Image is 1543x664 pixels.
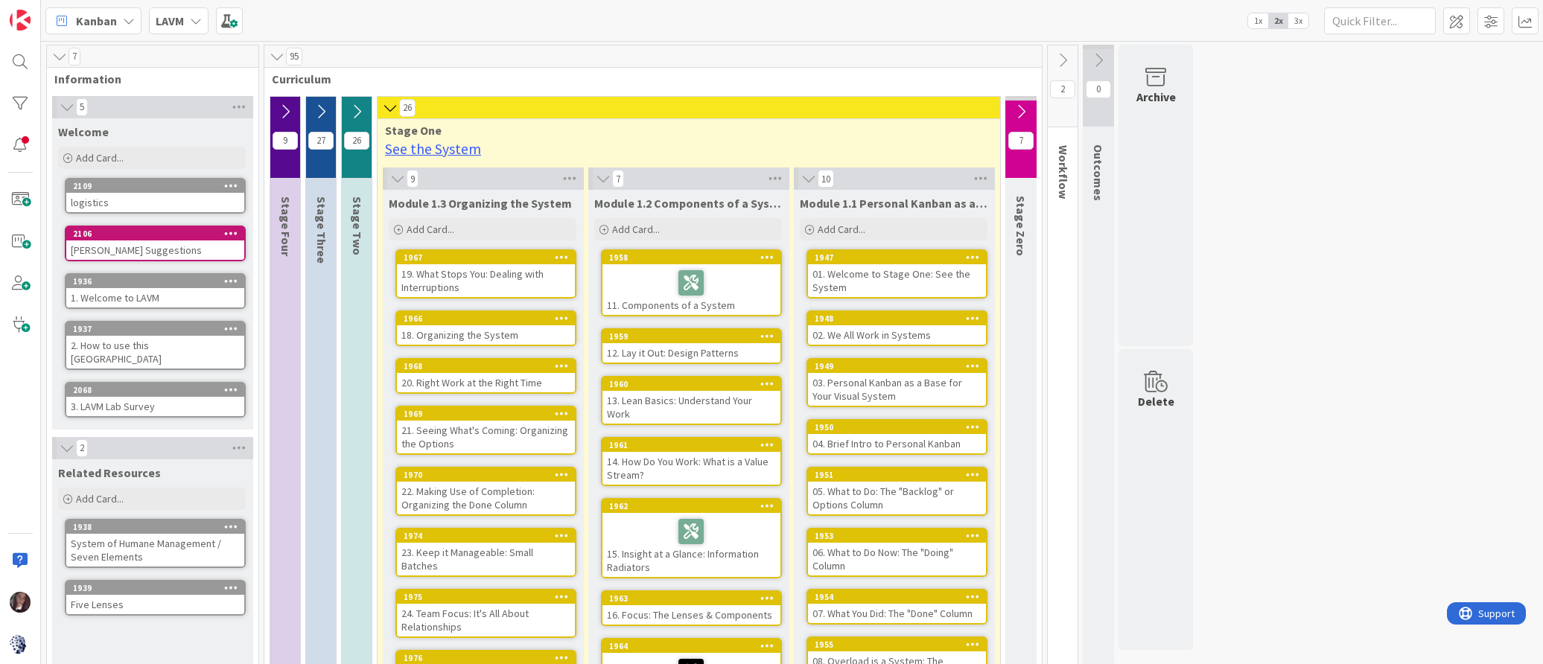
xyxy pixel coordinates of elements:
[404,361,575,371] div: 1968
[73,181,244,191] div: 2109
[815,313,986,324] div: 1948
[73,385,244,395] div: 2068
[818,170,834,188] span: 10
[397,407,575,421] div: 1969
[815,361,986,371] div: 1949
[800,196,987,211] span: Module 1.1 Personal Kanban as a System
[815,422,986,432] div: 1950
[602,605,780,625] div: 16. Focus: The Lenses & Components
[73,583,244,593] div: 1939
[602,592,780,625] div: 196316. Focus: The Lenses & Components
[1056,145,1071,199] span: Workflow
[66,193,244,212] div: logistics
[602,377,780,424] div: 196013. Lean Basics: Understand Your Work
[66,520,244,566] div: 1938System of Humane Management / Seven Elements
[1268,13,1288,28] span: 2x
[397,482,575,514] div: 22. Making Use of Completion: Organizing the Done Column
[818,223,865,236] span: Add Card...
[602,499,780,513] div: 1962
[594,196,782,211] span: Module 1.2 Components of a System
[54,71,240,86] span: Information
[66,397,244,416] div: 3. LAVM Lab Survey
[66,240,244,260] div: [PERSON_NAME] Suggestions
[10,10,31,31] img: Visit kanbanzone.com
[397,373,575,392] div: 20. Right Work at the Right Time
[602,452,780,485] div: 14. How Do You Work: What is a Value Stream?
[808,590,986,604] div: 1954
[397,325,575,345] div: 18. Organizing the System
[602,513,780,577] div: 15. Insight at a Glance: Information Radiators
[1138,392,1174,410] div: Delete
[808,251,986,297] div: 194701. Welcome to Stage One: See the System
[808,251,986,264] div: 1947
[602,438,780,452] div: 1961
[1324,7,1436,34] input: Quick Filter...
[1288,13,1308,28] span: 3x
[808,482,986,514] div: 05. What to Do: The "Backlog" or Options Column
[397,543,575,575] div: 23. Keep it Manageable: Small Batches
[66,275,244,288] div: 1936
[76,151,124,165] span: Add Card...
[808,325,986,345] div: 02. We All Work in Systems
[808,529,986,543] div: 1953
[279,197,293,256] span: Stage Four
[808,421,986,453] div: 195004. Brief Intro to Personal Kanban
[73,276,244,287] div: 1936
[314,197,329,264] span: Stage Three
[350,197,365,255] span: Stage Two
[612,223,660,236] span: Add Card...
[808,312,986,325] div: 1948
[612,170,624,188] span: 7
[76,492,124,505] span: Add Card...
[385,140,481,158] a: See the System
[1248,13,1268,28] span: 1x
[404,313,575,324] div: 1966
[609,331,780,342] div: 1959
[397,421,575,453] div: 21. Seeing What's Coming: Organizing the Options
[273,132,298,150] span: 9
[397,360,575,373] div: 1968
[344,132,369,150] span: 26
[1014,196,1028,256] span: Stage Zero
[58,124,109,139] span: Welcome
[1091,144,1106,201] span: Outcomes
[407,223,454,236] span: Add Card...
[808,604,986,623] div: 07. What You Did: The "Done" Column
[66,227,244,240] div: 2106
[404,531,575,541] div: 1974
[397,312,575,345] div: 196618. Organizing the System
[602,377,780,391] div: 1960
[397,251,575,297] div: 196719. What Stops You: Dealing with Interruptions
[808,360,986,373] div: 1949
[397,468,575,482] div: 1970
[609,440,780,450] div: 1961
[10,592,31,613] img: TD
[66,275,244,307] div: 19361. Welcome to LAVM
[609,379,780,389] div: 1960
[397,590,575,636] div: 197524. Team Focus: It's All About Relationships
[815,252,986,263] div: 1947
[66,179,244,193] div: 2109
[389,196,572,211] span: Module 1.3 Organizing the System
[808,434,986,453] div: 04. Brief Intro to Personal Kanban
[815,531,986,541] div: 1953
[66,179,244,212] div: 2109logistics
[808,373,986,406] div: 03. Personal Kanban as a Base for Your Visual System
[404,592,575,602] div: 1975
[76,439,88,457] span: 2
[66,383,244,416] div: 20683. LAVM Lab Survey
[609,501,780,511] div: 1962
[397,529,575,543] div: 1974
[272,71,1023,86] span: Curriculum
[10,633,31,654] img: avatar
[69,48,80,66] span: 7
[404,252,575,263] div: 1967
[602,391,780,424] div: 13. Lean Basics: Understand Your Work
[602,499,780,577] div: 196215. Insight at a Glance: Information Radiators
[397,264,575,297] div: 19. What Stops You: Dealing with Interruptions
[602,438,780,485] div: 196114. How Do You Work: What is a Value Stream?
[399,99,416,117] span: 26
[808,421,986,434] div: 1950
[1086,80,1111,98] span: 0
[602,330,780,363] div: 195912. Lay it Out: Design Patterns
